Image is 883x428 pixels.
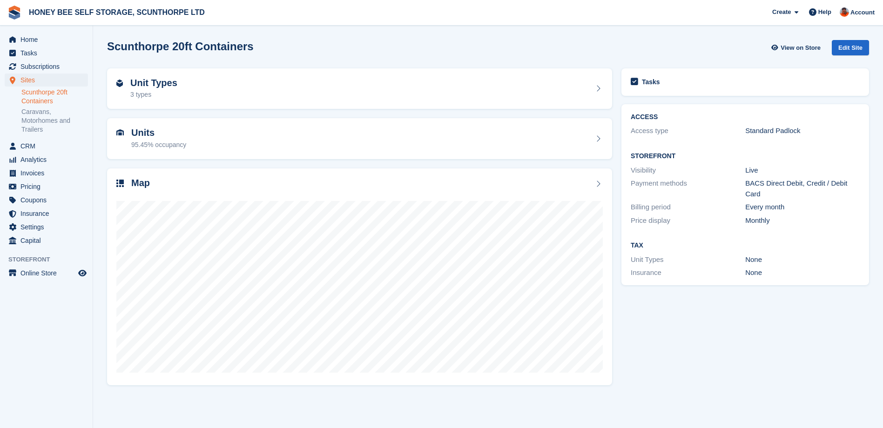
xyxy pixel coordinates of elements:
a: menu [5,167,88,180]
span: Invoices [20,167,76,180]
span: Analytics [20,153,76,166]
a: Scunthorpe 20ft Containers [21,88,88,106]
span: Subscriptions [20,60,76,73]
img: stora-icon-8386f47178a22dfd0bd8f6a31ec36ba5ce8667c1dd55bd0f319d3a0aa187defe.svg [7,6,21,20]
span: Storefront [8,255,93,264]
div: Access type [631,126,745,136]
a: menu [5,140,88,153]
a: menu [5,47,88,60]
span: Pricing [20,180,76,193]
h2: Unit Types [130,78,177,88]
a: Map [107,168,612,386]
a: menu [5,74,88,87]
div: Price display [631,215,745,226]
span: View on Store [781,43,821,53]
span: Online Store [20,267,76,280]
span: Tasks [20,47,76,60]
a: menu [5,267,88,280]
div: Monthly [745,215,860,226]
h2: Tax [631,242,860,249]
img: map-icn-33ee37083ee616e46c38cad1a60f524a97daa1e2b2c8c0bc3eb3415660979fc1.svg [116,180,124,187]
a: menu [5,33,88,46]
span: Settings [20,221,76,234]
span: Create [772,7,791,17]
h2: Tasks [642,78,660,86]
h2: Units [131,127,186,138]
a: menu [5,60,88,73]
div: None [745,254,860,265]
div: 3 types [130,90,177,100]
a: Caravans, Motorhomes and Trailers [21,107,88,134]
span: Account [850,8,875,17]
h2: Scunthorpe 20ft Containers [107,40,254,53]
h2: Map [131,178,150,188]
span: Home [20,33,76,46]
img: unit-icn-7be61d7bf1b0ce9d3e12c5938cc71ed9869f7b940bace4675aadf7bd6d80202e.svg [116,129,124,136]
span: Insurance [20,207,76,220]
div: Visibility [631,165,745,176]
a: View on Store [770,40,824,55]
h2: ACCESS [631,114,860,121]
a: menu [5,234,88,247]
span: CRM [20,140,76,153]
span: Coupons [20,194,76,207]
a: Edit Site [832,40,869,59]
div: Edit Site [832,40,869,55]
div: Unit Types [631,254,745,265]
span: Sites [20,74,76,87]
img: unit-type-icn-2b2737a686de81e16bb02015468b77c625bbabd49415b5ef34ead5e3b44a266d.svg [116,80,123,87]
div: 95.45% occupancy [131,140,186,150]
div: Standard Padlock [745,126,860,136]
a: Units 95.45% occupancy [107,118,612,159]
a: menu [5,180,88,193]
a: HONEY BEE SELF STORAGE, SCUNTHORPE LTD [25,5,209,20]
a: menu [5,221,88,234]
a: menu [5,194,88,207]
a: menu [5,153,88,166]
a: Preview store [77,267,88,279]
a: menu [5,207,88,220]
div: Every month [745,202,860,213]
div: None [745,267,860,278]
div: Billing period [631,202,745,213]
div: Payment methods [631,178,745,199]
div: Insurance [631,267,745,278]
div: Live [745,165,860,176]
span: Capital [20,234,76,247]
a: Unit Types 3 types [107,68,612,109]
span: Help [818,7,831,17]
div: BACS Direct Debit, Credit / Debit Card [745,178,860,199]
img: Abbie Tucker [840,7,849,17]
h2: Storefront [631,153,860,160]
